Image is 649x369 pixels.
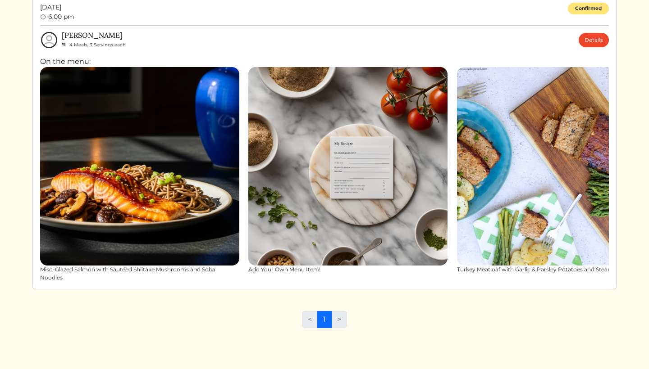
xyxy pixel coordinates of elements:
[317,311,332,328] a: 1
[40,67,239,282] a: Miso-Glazed Salmon with Sautéed Shiitake Mushrooms and Soba Noodles
[40,3,74,12] span: [DATE]
[40,265,239,282] div: Miso-Glazed Salmon with Sautéed Shiitake Mushrooms and Soba Noodles
[579,33,609,47] a: Details
[40,67,239,266] img: Miso-Glazed Salmon with Sautéed Shiitake Mushrooms and Soba Noodles
[248,67,448,266] img: Add Your Own Menu Item!
[62,31,126,40] h6: [PERSON_NAME]
[40,56,609,282] div: On the menu:
[568,3,609,15] div: Confirmed
[40,14,46,20] img: clock-b05ee3d0f9935d60bc54650fc25b6257a00041fd3bdc39e3e98414568feee22d.svg
[302,311,347,335] nav: Page
[69,42,126,48] span: 4 Meals, 3 Servings each
[248,67,448,274] a: Add Your Own Menu Item!
[62,42,66,47] img: fork_knife_small-8e8c56121c6ac9ad617f7f0151facf9cb574b427d2b27dceffcaf97382ddc7e7.svg
[248,265,448,274] div: Add Your Own Menu Item!
[48,13,74,21] span: 6:00 pm
[40,31,58,49] img: profile-circle-6dcd711754eaac681cb4e5fa6e5947ecf152da99a3a386d1f417117c42b37ef2.svg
